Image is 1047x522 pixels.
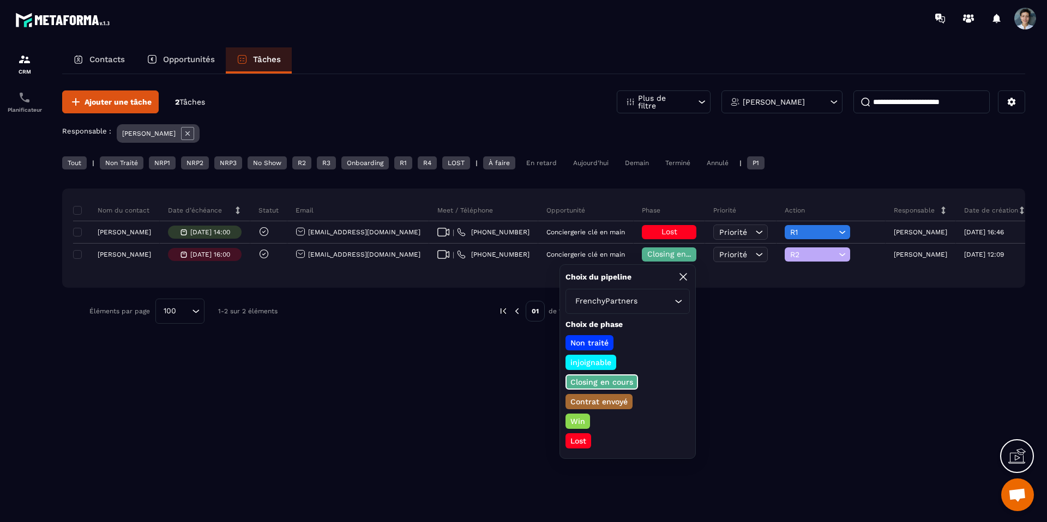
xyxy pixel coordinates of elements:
div: Annulé [701,156,734,169]
span: FrenchyPartners [573,295,640,307]
p: Statut [258,206,279,215]
a: Tâches [226,47,292,74]
p: Plus de filtre [638,94,686,110]
p: Phase [642,206,660,215]
span: Priorité [719,228,747,236]
p: Contrat envoyé [569,396,629,407]
p: [PERSON_NAME] [98,251,151,258]
div: Aujourd'hui [568,156,614,169]
div: Search for option [565,289,690,314]
img: prev [512,306,522,316]
p: Nom du contact [76,206,149,215]
p: Responsable : [62,127,111,135]
div: R1 [394,156,412,169]
p: Date de création [964,206,1018,215]
p: Email [296,206,314,215]
p: Responsable [894,206,935,215]
p: [PERSON_NAME] [98,228,151,236]
p: Contacts [89,54,125,64]
div: P1 [747,156,765,169]
p: Lost [569,435,588,446]
div: Tout [62,156,87,169]
div: R2 [292,156,311,169]
a: Opportunités [136,47,226,74]
p: Non traité [569,337,610,348]
img: scheduler [18,91,31,104]
p: Meet / Téléphone [437,206,493,215]
a: Contacts [62,47,136,74]
p: | [476,159,478,167]
img: formation [18,53,31,66]
div: R3 [317,156,336,169]
div: Search for option [155,299,204,324]
input: Search for option [180,305,189,317]
span: R2 [790,250,836,259]
p: [PERSON_NAME] [894,251,947,258]
p: | [739,159,742,167]
span: Lost [661,227,677,236]
p: Conciergerie clé en main [546,228,625,236]
p: [PERSON_NAME] [894,228,947,236]
div: No Show [248,156,287,169]
div: R4 [418,156,437,169]
span: 100 [160,305,180,317]
a: schedulerschedulerPlanificateur [3,83,46,121]
p: CRM [3,69,46,75]
span: Closing en cours [647,250,709,258]
p: Closing en cours [569,377,635,387]
span: | [453,228,454,236]
p: Opportunité [546,206,585,215]
div: En retard [521,156,562,169]
a: formationformationCRM [3,45,46,83]
p: [DATE] 12:09 [964,251,1004,258]
p: Planificateur [3,107,46,113]
img: logo [15,10,113,30]
span: Tâches [179,98,205,106]
p: Date d’échéance [168,206,222,215]
p: Action [785,206,805,215]
div: Demain [619,156,654,169]
p: Conciergerie clé en main [546,251,625,258]
p: [PERSON_NAME] [743,98,805,106]
div: À faire [483,156,515,169]
span: Priorité [719,250,747,259]
p: Tâches [253,54,281,64]
p: 1-2 sur 2 éléments [218,307,278,315]
p: Opportunités [163,54,215,64]
p: 2 [175,97,205,107]
p: [DATE] 16:46 [964,228,1004,236]
p: Priorité [713,206,736,215]
p: [DATE] 14:00 [190,228,230,236]
p: Choix de phase [565,319,690,330]
p: | [92,159,94,167]
p: injoignable [569,357,613,368]
span: | [453,251,454,259]
p: [PERSON_NAME] [122,130,176,137]
div: NRP2 [181,156,209,169]
button: Ajouter une tâche [62,90,159,113]
p: Win [569,416,587,427]
a: [PHONE_NUMBER] [457,228,529,236]
div: Non Traité [100,156,143,169]
p: Éléments par page [89,307,150,315]
div: LOST [442,156,470,169]
input: Search for option [640,295,672,307]
span: Ajouter une tâche [85,96,152,107]
a: [PHONE_NUMBER] [457,250,529,259]
span: R1 [790,228,836,236]
img: prev [498,306,508,316]
p: [DATE] 16:00 [190,251,230,258]
div: NRP1 [149,156,176,169]
div: Terminé [660,156,696,169]
div: Ouvrir le chat [1001,478,1034,511]
p: de 1 [549,307,562,315]
div: Onboarding [341,156,389,169]
p: Choix du pipeline [565,272,631,282]
div: NRP3 [214,156,242,169]
p: 01 [526,301,545,321]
